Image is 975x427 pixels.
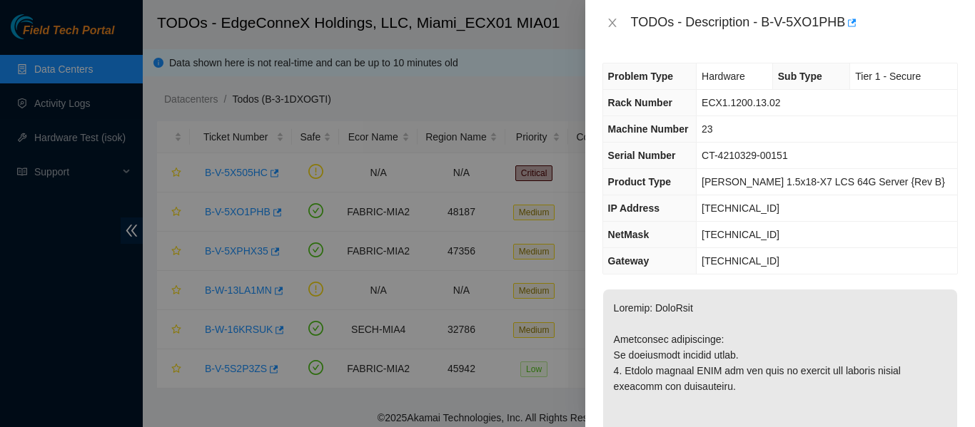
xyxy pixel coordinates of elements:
[702,202,779,214] span: [TECHNICAL_ID]
[702,71,745,82] span: Hardware
[608,150,676,161] span: Serial Number
[702,150,788,161] span: CT-4210329-00151
[608,229,650,240] span: NetMask
[607,17,618,29] span: close
[855,71,921,82] span: Tier 1 - Secure
[702,176,945,187] span: [PERSON_NAME] 1.5x18-X7 LCS 64G Server {Rev B}
[702,123,713,135] span: 23
[608,71,674,82] span: Problem Type
[702,229,779,240] span: [TECHNICAL_ID]
[608,123,689,135] span: Machine Number
[602,16,622,30] button: Close
[631,11,958,34] div: TODOs - Description - B-V-5XO1PHB
[702,97,781,108] span: ECX1.1200.13.02
[778,71,822,82] span: Sub Type
[608,176,671,187] span: Product Type
[608,97,672,108] span: Rack Number
[702,255,779,267] span: [TECHNICAL_ID]
[608,202,660,214] span: IP Address
[608,255,650,267] span: Gateway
